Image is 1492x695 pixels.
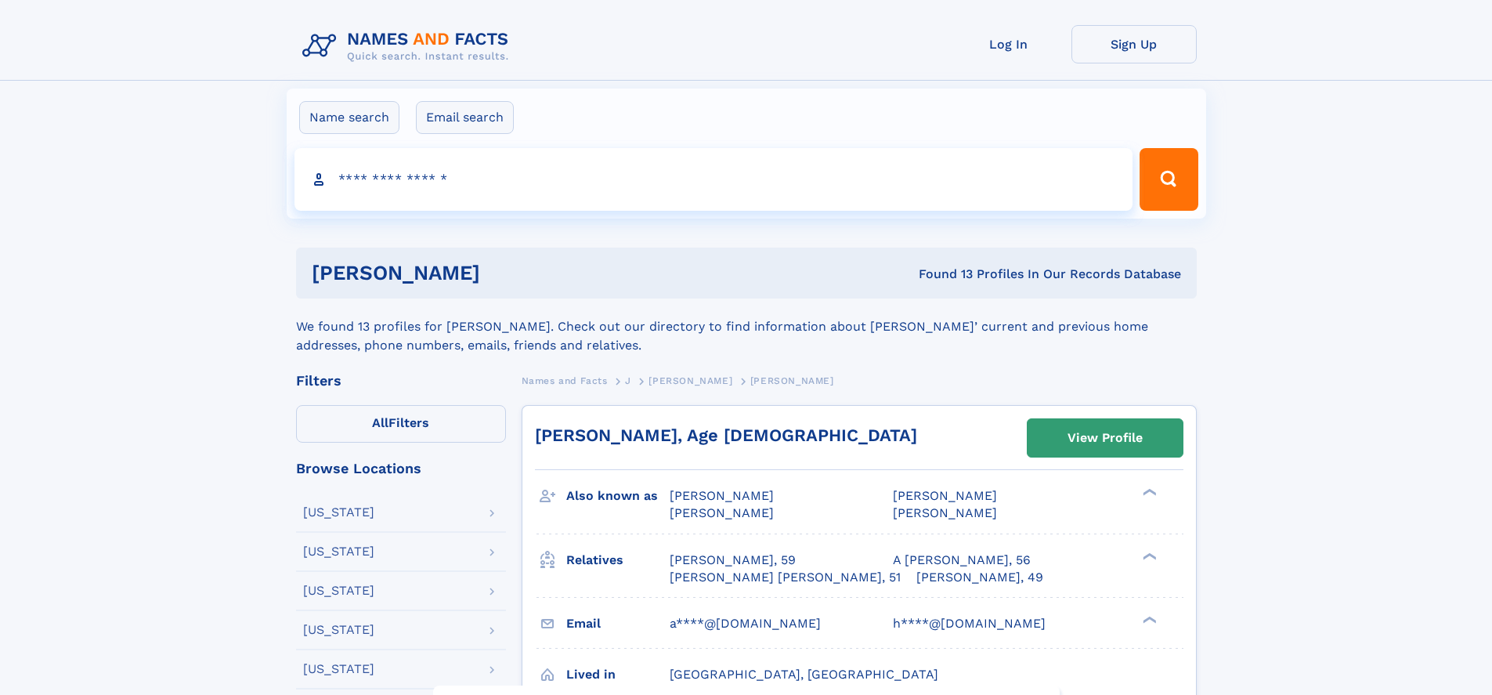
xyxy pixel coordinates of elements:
[1068,420,1143,456] div: View Profile
[670,569,901,586] a: [PERSON_NAME] [PERSON_NAME], 51
[296,374,506,388] div: Filters
[670,552,796,569] a: [PERSON_NAME], 59
[566,610,670,637] h3: Email
[670,667,938,682] span: [GEOGRAPHIC_DATA], [GEOGRAPHIC_DATA]
[303,663,374,675] div: [US_STATE]
[893,552,1031,569] a: A [PERSON_NAME], 56
[670,488,774,503] span: [PERSON_NAME]
[893,505,997,520] span: [PERSON_NAME]
[294,148,1133,211] input: search input
[416,101,514,134] label: Email search
[1071,25,1197,63] a: Sign Up
[296,299,1197,355] div: We found 13 profiles for [PERSON_NAME]. Check out our directory to find information about [PERSON...
[1139,614,1158,624] div: ❯
[566,547,670,574] h3: Relatives
[566,483,670,509] h3: Also known as
[535,425,917,445] a: [PERSON_NAME], Age [DEMOGRAPHIC_DATA]
[670,505,774,520] span: [PERSON_NAME]
[296,405,506,443] label: Filters
[303,545,374,558] div: [US_STATE]
[566,661,670,688] h3: Lived in
[1028,419,1183,457] a: View Profile
[1140,148,1198,211] button: Search Button
[303,585,374,597] div: [US_STATE]
[299,101,399,134] label: Name search
[648,375,732,386] span: [PERSON_NAME]
[1139,487,1158,498] div: ❯
[625,371,631,390] a: J
[372,415,388,430] span: All
[303,506,374,519] div: [US_STATE]
[946,25,1071,63] a: Log In
[625,375,631,386] span: J
[1139,551,1158,561] div: ❯
[916,569,1043,586] a: [PERSON_NAME], 49
[303,624,374,636] div: [US_STATE]
[699,266,1181,283] div: Found 13 Profiles In Our Records Database
[296,25,522,67] img: Logo Names and Facts
[750,375,834,386] span: [PERSON_NAME]
[648,371,732,390] a: [PERSON_NAME]
[312,263,699,283] h1: [PERSON_NAME]
[296,462,506,476] div: Browse Locations
[522,371,608,390] a: Names and Facts
[893,488,997,503] span: [PERSON_NAME]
